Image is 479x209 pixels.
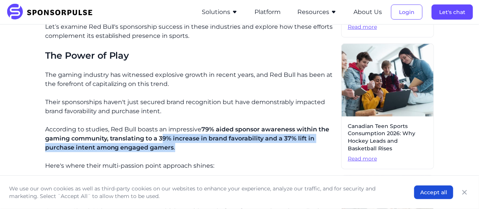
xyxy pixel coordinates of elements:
a: Let's chat [432,9,473,16]
span: Canadian Teen Sports Consumption 2026: Why Hockey Leads and Basketball Rises [348,123,427,152]
button: Let's chat [432,5,473,20]
p: Their sponsorships haven't just secured brand recognition but have demonstrably impacted brand fa... [45,98,335,116]
p: The gaming industry has witnessed explosive growth in recent years, and Red Bull has been at the ... [45,70,335,89]
p: Here's where their multi-passion point approach shines: [45,161,335,170]
img: Getty images courtesy of Unsplash [342,44,433,117]
a: Canadian Teen Sports Consumption 2026: Why Hockey Leads and Basketball RisesRead more [341,44,434,169]
a: Platform [254,9,281,16]
p: According to studies, Red Bull boasts an impressive . [45,125,335,152]
button: Login [391,5,422,20]
button: Platform [254,8,281,17]
img: SponsorPulse [6,4,98,20]
button: Accept all [414,186,453,199]
button: Resources [297,8,337,17]
span: Read more [348,23,427,31]
button: About Us [353,8,382,17]
a: Login [391,9,422,16]
button: Solutions [202,8,238,17]
span: Read more [348,155,427,163]
p: Let’s examine Red Bull's sponsorship success in these industries and explore how these efforts co... [45,22,335,41]
h3: The Power of Play [45,50,335,61]
a: About Us [353,9,382,16]
span: 79% aided sponsor awareness within the gaming community, translating to a 39% increase in brand f... [45,126,330,151]
p: We use our own cookies as well as third-party cookies on our websites to enhance your experience,... [9,185,399,200]
iframe: Chat Widget [441,173,479,209]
